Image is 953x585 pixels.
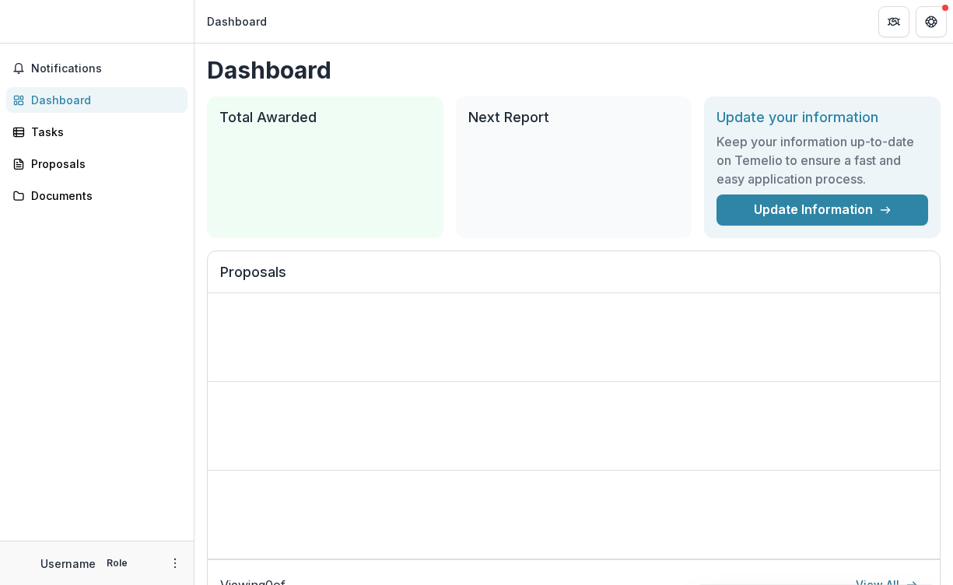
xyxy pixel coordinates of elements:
[207,56,941,84] h1: Dashboard
[6,56,187,81] button: Notifications
[219,109,431,126] h2: Total Awarded
[31,124,175,140] div: Tasks
[468,109,680,126] h2: Next Report
[6,87,187,113] a: Dashboard
[6,151,187,177] a: Proposals
[31,187,175,204] div: Documents
[6,183,187,208] a: Documents
[31,62,181,75] span: Notifications
[166,554,184,573] button: More
[878,6,909,37] button: Partners
[220,264,927,293] h2: Proposals
[201,10,273,33] nav: breadcrumb
[207,13,267,30] div: Dashboard
[717,109,928,126] h2: Update your information
[916,6,947,37] button: Get Help
[6,119,187,145] a: Tasks
[717,194,928,226] a: Update Information
[102,556,132,570] p: Role
[31,92,175,108] div: Dashboard
[717,132,928,188] h3: Keep your information up-to-date on Temelio to ensure a fast and easy application process.
[40,555,96,572] p: Username
[31,156,175,172] div: Proposals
